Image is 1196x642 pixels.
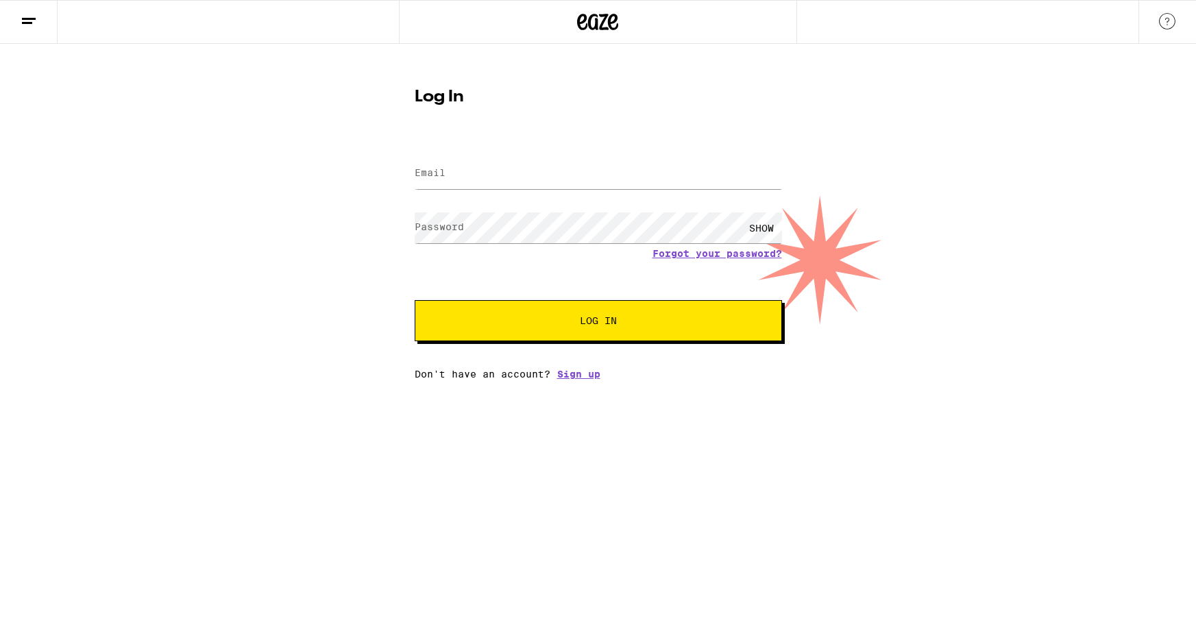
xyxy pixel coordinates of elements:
label: Password [415,221,464,232]
div: SHOW [741,212,782,243]
div: Don't have an account? [415,369,782,380]
button: Log In [415,300,782,341]
label: Email [415,167,446,178]
input: Email [415,158,782,189]
a: Forgot your password? [652,248,782,259]
a: Sign up [557,369,600,380]
span: Log In [580,316,617,325]
h1: Log In [415,89,782,106]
